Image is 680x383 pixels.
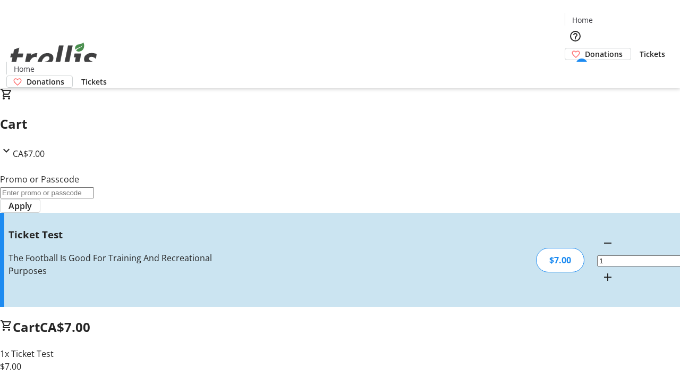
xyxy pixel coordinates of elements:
[640,48,665,60] span: Tickets
[585,48,623,60] span: Donations
[565,48,631,60] a: Donations
[27,76,64,87] span: Donations
[565,26,586,47] button: Help
[8,252,241,277] div: The Football Is Good For Training And Recreational Purposes
[6,76,73,88] a: Donations
[8,199,32,212] span: Apply
[536,248,584,272] div: $7.00
[81,76,107,87] span: Tickets
[40,318,90,336] span: CA$7.00
[7,63,41,74] a: Home
[565,14,599,26] a: Home
[565,60,586,81] button: Cart
[597,267,618,288] button: Increment by one
[631,48,674,60] a: Tickets
[597,232,618,254] button: Decrement by one
[13,148,45,160] span: CA$7.00
[73,76,115,87] a: Tickets
[6,31,101,84] img: Orient E2E Organization ZwS7lenqNW's Logo
[8,227,241,242] h3: Ticket Test
[572,14,593,26] span: Home
[14,63,35,74] span: Home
